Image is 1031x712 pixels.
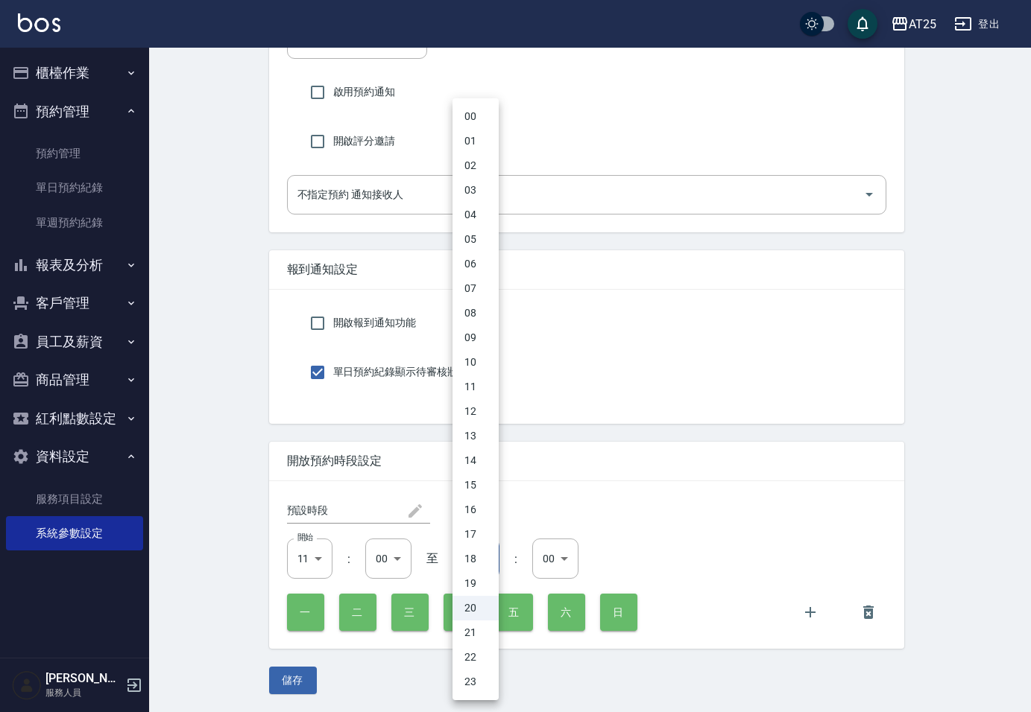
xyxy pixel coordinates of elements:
[453,375,499,399] li: 11
[453,424,499,448] li: 13
[453,645,499,670] li: 22
[453,670,499,694] li: 23
[453,153,499,178] li: 02
[453,325,499,350] li: 09
[453,350,499,375] li: 10
[453,473,499,498] li: 15
[453,399,499,424] li: 12
[453,571,499,596] li: 19
[453,227,499,252] li: 05
[453,276,499,301] li: 07
[453,178,499,203] li: 03
[453,547,499,571] li: 18
[453,129,499,153] li: 01
[453,498,499,522] li: 16
[453,448,499,473] li: 14
[453,620,499,645] li: 21
[453,104,499,129] li: 00
[453,596,499,620] li: 20
[453,203,499,227] li: 04
[453,301,499,325] li: 08
[453,522,499,547] li: 17
[453,252,499,276] li: 06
